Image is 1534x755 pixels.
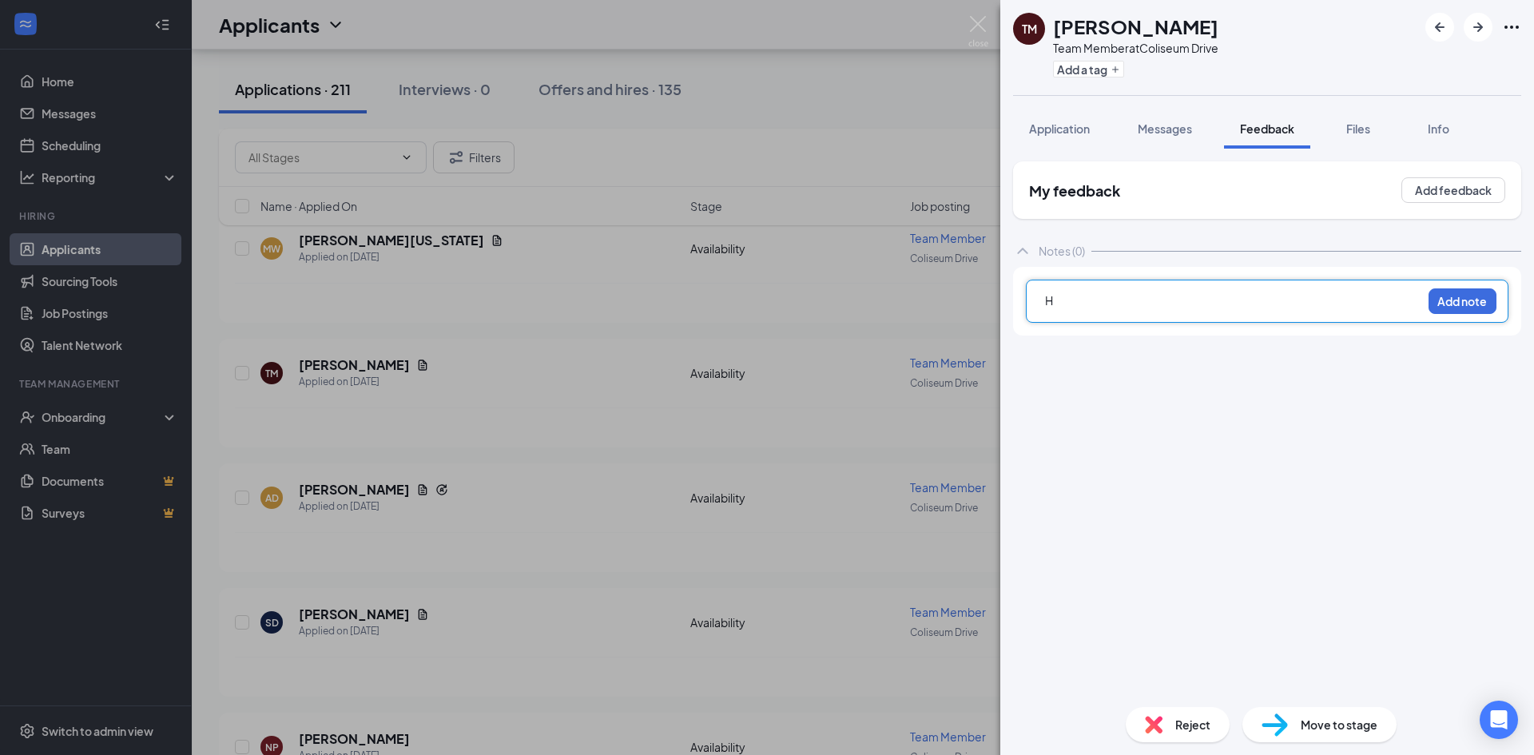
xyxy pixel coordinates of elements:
h1: [PERSON_NAME] [1053,13,1218,40]
button: Add feedback [1401,177,1505,203]
span: H [1045,293,1053,308]
span: Feedback [1240,121,1294,136]
div: Open Intercom Messenger [1480,701,1518,739]
button: ArrowRight [1464,13,1492,42]
div: Notes (0) [1039,243,1085,259]
span: Move to stage [1301,716,1377,733]
span: Info [1428,121,1449,136]
svg: Ellipses [1502,18,1521,37]
svg: ArrowLeftNew [1430,18,1449,37]
span: Application [1029,121,1090,136]
div: Team Member at Coliseum Drive [1053,40,1218,56]
span: Reject [1175,716,1210,733]
button: ArrowLeftNew [1425,13,1454,42]
button: Add note [1429,288,1496,314]
h2: My feedback [1029,181,1120,201]
span: Files [1346,121,1370,136]
span: Messages [1138,121,1192,136]
svg: ChevronUp [1013,241,1032,260]
button: PlusAdd a tag [1053,61,1124,77]
svg: ArrowRight [1468,18,1488,37]
svg: Plus [1111,65,1120,74]
div: TM [1022,21,1037,37]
